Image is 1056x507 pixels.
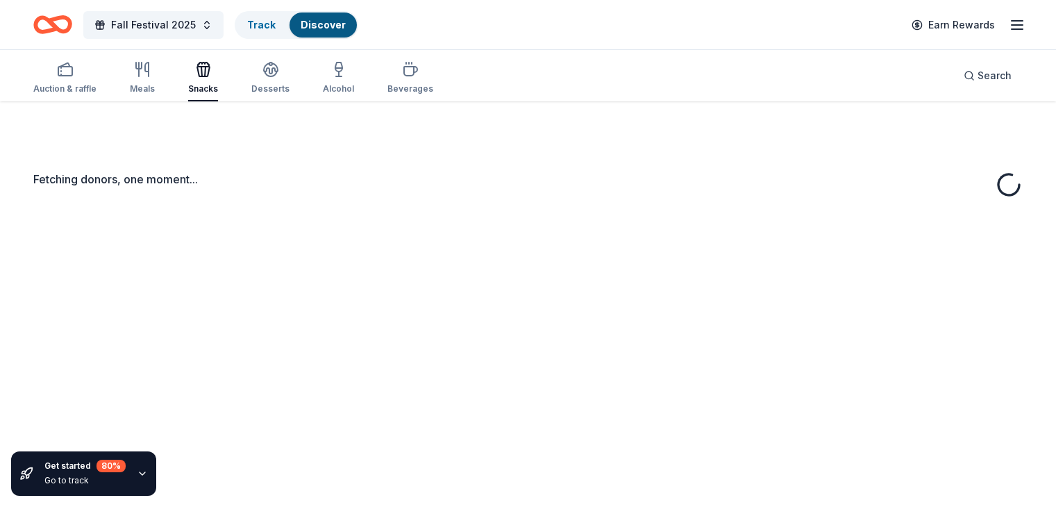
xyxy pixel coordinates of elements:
[83,11,224,39] button: Fall Festival 2025
[387,56,433,101] button: Beverages
[130,56,155,101] button: Meals
[33,83,97,94] div: Auction & raffle
[323,83,354,94] div: Alcohol
[111,17,196,33] span: Fall Festival 2025
[251,83,290,94] div: Desserts
[33,171,1023,188] div: Fetching donors, one moment...
[247,19,276,31] a: Track
[301,19,346,31] a: Discover
[188,83,218,94] div: Snacks
[323,56,354,101] button: Alcohol
[33,56,97,101] button: Auction & raffle
[44,460,126,472] div: Get started
[251,56,290,101] button: Desserts
[44,475,126,486] div: Go to track
[387,83,433,94] div: Beverages
[188,56,218,101] button: Snacks
[953,62,1023,90] button: Search
[97,460,126,472] div: 80 %
[903,13,1003,38] a: Earn Rewards
[235,11,358,39] button: TrackDiscover
[130,83,155,94] div: Meals
[978,67,1012,84] span: Search
[33,8,72,41] a: Home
